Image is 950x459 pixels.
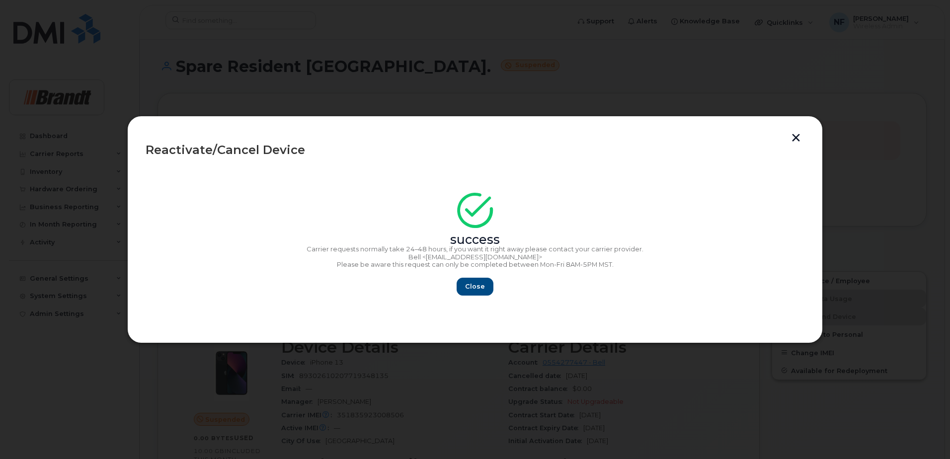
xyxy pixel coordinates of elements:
div: Reactivate/Cancel Device [146,144,804,156]
button: Close [457,278,493,296]
p: Carrier requests normally take 24–48 hours, if you want it right away please contact your carrier... [146,245,804,253]
div: success [146,236,804,244]
span: Close [465,282,485,291]
p: Please be aware this request can only be completed between Mon-Fri 8AM-5PM MST. [146,261,804,269]
p: Bell <[EMAIL_ADDRESS][DOMAIN_NAME]> [146,253,804,261]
